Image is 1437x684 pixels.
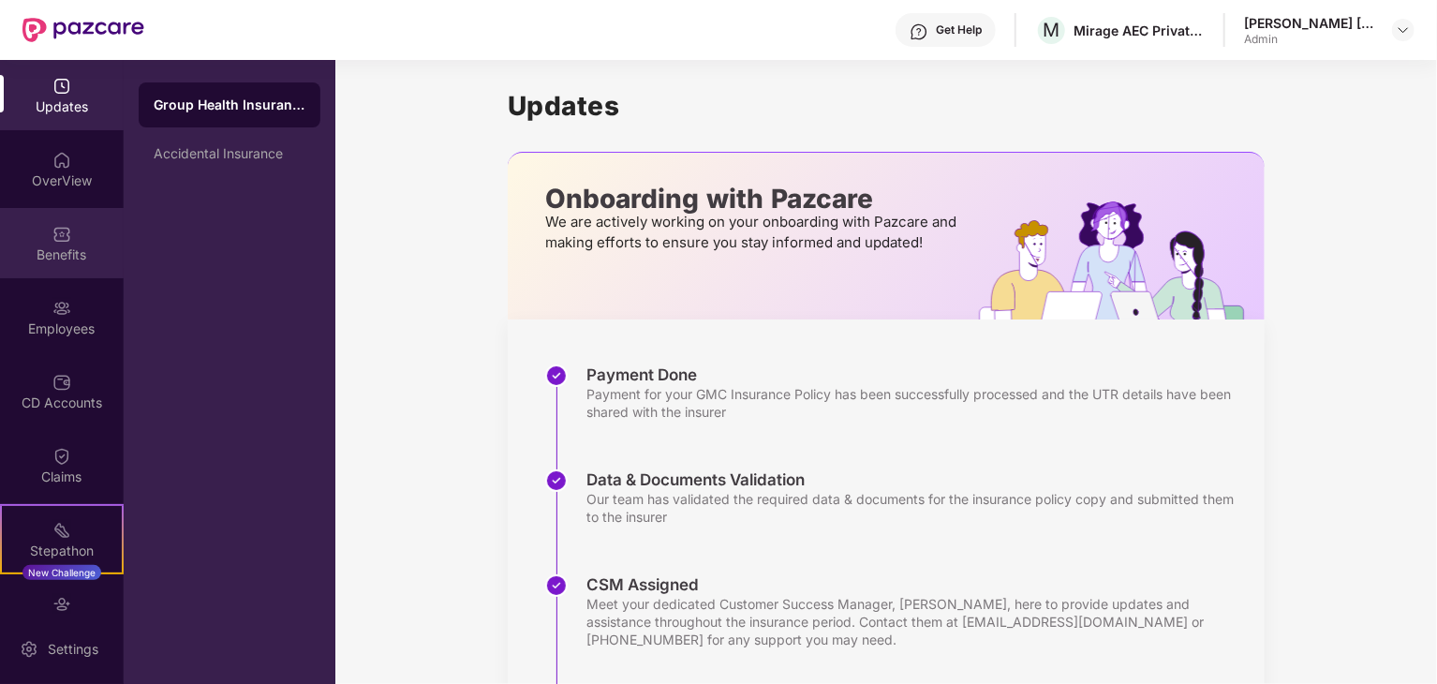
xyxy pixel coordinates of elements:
[936,22,982,37] div: Get Help
[1044,19,1060,41] span: M
[586,490,1246,526] div: Our team has validated the required data & documents for the insurance policy copy and submitted ...
[52,595,71,614] img: svg+xml;base64,PHN2ZyBpZD0iRW5kb3JzZW1lbnRzIiB4bWxucz0iaHR0cDovL3d3dy53My5vcmcvMjAwMC9zdmciIHdpZH...
[22,18,144,42] img: New Pazcare Logo
[20,640,38,659] img: svg+xml;base64,PHN2ZyBpZD0iU2V0dGluZy0yMHgyMCIgeG1sbnM9Imh0dHA6Ly93d3cudzMub3JnLzIwMDAvc3ZnIiB3aW...
[1244,14,1375,32] div: [PERSON_NAME] [PERSON_NAME]
[586,595,1246,648] div: Meet your dedicated Customer Success Manager, [PERSON_NAME], here to provide updates and assistan...
[52,225,71,244] img: svg+xml;base64,PHN2ZyBpZD0iQmVuZWZpdHMiIHhtbG5zPSJodHRwOi8vd3d3LnczLm9yZy8yMDAwL3N2ZyIgd2lkdGg9Ij...
[22,565,101,580] div: New Challenge
[586,364,1246,385] div: Payment Done
[586,385,1246,421] div: Payment for your GMC Insurance Policy has been successfully processed and the UTR details have be...
[154,146,305,161] div: Accidental Insurance
[545,212,962,253] p: We are actively working on your onboarding with Pazcare and making efforts to ensure you stay inf...
[52,373,71,392] img: svg+xml;base64,PHN2ZyBpZD0iQ0RfQWNjb3VudHMiIGRhdGEtbmFtZT0iQ0QgQWNjb3VudHMiIHhtbG5zPSJodHRwOi8vd3...
[52,447,71,466] img: svg+xml;base64,PHN2ZyBpZD0iQ2xhaW0iIHhtbG5zPSJodHRwOi8vd3d3LnczLm9yZy8yMDAwL3N2ZyIgd2lkdGg9IjIwIi...
[910,22,928,41] img: svg+xml;base64,PHN2ZyBpZD0iSGVscC0zMngzMiIgeG1sbnM9Imh0dHA6Ly93d3cudzMub3JnLzIwMDAvc3ZnIiB3aWR0aD...
[42,640,104,659] div: Settings
[52,521,71,540] img: svg+xml;base64,PHN2ZyB4bWxucz0iaHR0cDovL3d3dy53My5vcmcvMjAwMC9zdmciIHdpZHRoPSIyMSIgaGVpZ2h0PSIyMC...
[154,96,305,114] div: Group Health Insurance
[1244,32,1375,47] div: Admin
[545,469,568,492] img: svg+xml;base64,PHN2ZyBpZD0iU3RlcC1Eb25lLTMyeDMyIiB4bWxucz0iaHR0cDovL3d3dy53My5vcmcvMjAwMC9zdmciIH...
[586,574,1246,595] div: CSM Assigned
[979,201,1265,320] img: hrOnboarding
[52,299,71,318] img: svg+xml;base64,PHN2ZyBpZD0iRW1wbG95ZWVzIiB4bWxucz0iaHR0cDovL3d3dy53My5vcmcvMjAwMC9zdmciIHdpZHRoPS...
[52,77,71,96] img: svg+xml;base64,PHN2ZyBpZD0iVXBkYXRlZCIgeG1sbnM9Imh0dHA6Ly93d3cudzMub3JnLzIwMDAvc3ZnIiB3aWR0aD0iMj...
[545,190,962,207] p: Onboarding with Pazcare
[545,574,568,597] img: svg+xml;base64,PHN2ZyBpZD0iU3RlcC1Eb25lLTMyeDMyIiB4bWxucz0iaHR0cDovL3d3dy53My5vcmcvMjAwMC9zdmciIH...
[545,364,568,387] img: svg+xml;base64,PHN2ZyBpZD0iU3RlcC1Eb25lLTMyeDMyIiB4bWxucz0iaHR0cDovL3d3dy53My5vcmcvMjAwMC9zdmciIH...
[586,469,1246,490] div: Data & Documents Validation
[508,90,1265,122] h1: Updates
[52,151,71,170] img: svg+xml;base64,PHN2ZyBpZD0iSG9tZSIgeG1sbnM9Imh0dHA6Ly93d3cudzMub3JnLzIwMDAvc3ZnIiB3aWR0aD0iMjAiIG...
[1396,22,1411,37] img: svg+xml;base64,PHN2ZyBpZD0iRHJvcGRvd24tMzJ4MzIiIHhtbG5zPSJodHRwOi8vd3d3LnczLm9yZy8yMDAwL3N2ZyIgd2...
[1074,22,1205,39] div: Mirage AEC Private Limited
[2,542,122,560] div: Stepathon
